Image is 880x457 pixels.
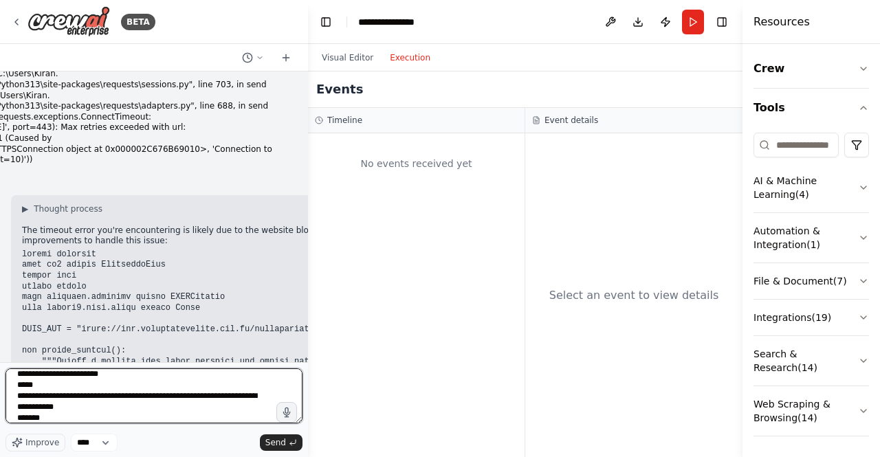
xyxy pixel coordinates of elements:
button: Switch to previous chat [236,49,269,66]
span: Thought process [34,203,102,214]
button: Search & Research(14) [753,336,869,386]
button: Execution [382,49,439,66]
button: Start a new chat [275,49,297,66]
button: Hide left sidebar [316,12,335,32]
h4: Resources [753,14,810,30]
p: The timeout error you're encountering is likely due to the website blocking or restricting automa... [22,225,715,247]
span: Improve [25,437,59,448]
button: Click to speak your automation idea [276,402,297,423]
div: No events received yet [315,140,518,187]
button: File & Document(7) [753,263,869,299]
button: Crew [753,49,869,88]
nav: breadcrumb [358,15,427,29]
button: AI & Machine Learning(4) [753,163,869,212]
button: Visual Editor [313,49,382,66]
button: ▶Thought process [22,203,102,214]
div: Select an event to view details [549,287,719,304]
h3: Event details [544,115,598,126]
span: Send [265,437,286,448]
h2: Events [316,80,363,99]
h3: Timeline [327,115,362,126]
button: Hide right sidebar [712,12,731,32]
div: BETA [121,14,155,30]
button: Tools [753,89,869,127]
div: Tools [753,127,869,447]
button: Web Scraping & Browsing(14) [753,386,869,436]
span: ▶ [22,203,28,214]
button: Automation & Integration(1) [753,213,869,263]
button: Send [260,434,302,451]
button: Improve [5,434,65,452]
button: Integrations(19) [753,300,869,335]
img: Logo [27,6,110,37]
